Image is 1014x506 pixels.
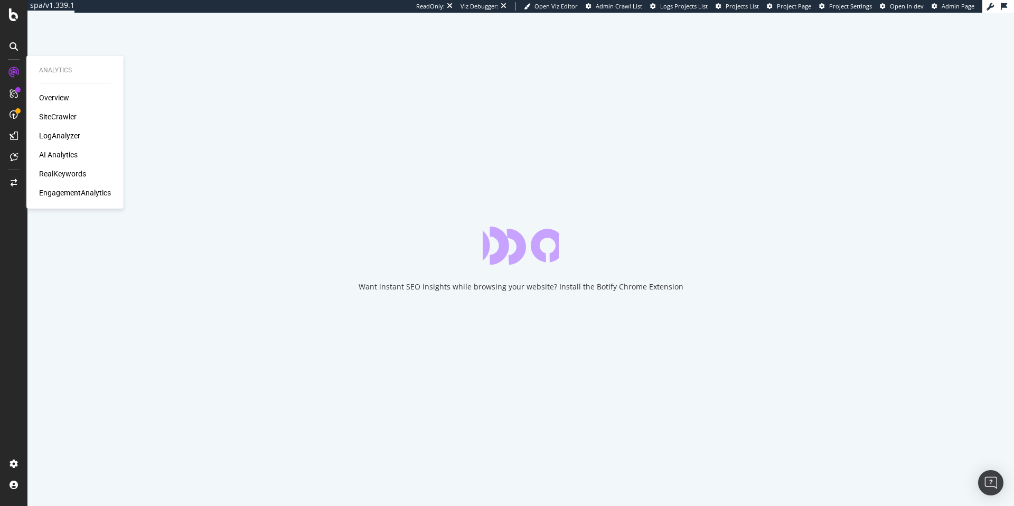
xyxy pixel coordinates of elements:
a: AI Analytics [39,149,78,160]
span: Project Page [777,2,811,10]
a: Admin Crawl List [586,2,642,11]
a: LogAnalyzer [39,130,80,141]
a: SiteCrawler [39,111,77,122]
div: Analytics [39,66,111,75]
a: Admin Page [932,2,974,11]
div: animation [483,227,559,265]
a: Overview [39,92,69,103]
div: Viz Debugger: [461,2,499,11]
span: Admin Page [942,2,974,10]
span: Logs Projects List [660,2,708,10]
a: Projects List [716,2,759,11]
span: Project Settings [829,2,872,10]
a: RealKeywords [39,168,86,179]
a: Open Viz Editor [524,2,578,11]
div: Open Intercom Messenger [978,470,1003,495]
a: Project Page [767,2,811,11]
span: Admin Crawl List [596,2,642,10]
div: ReadOnly: [416,2,445,11]
span: Open in dev [890,2,924,10]
span: Projects List [726,2,759,10]
a: Project Settings [819,2,872,11]
a: Logs Projects List [650,2,708,11]
div: Want instant SEO insights while browsing your website? Install the Botify Chrome Extension [359,282,683,292]
span: Open Viz Editor [534,2,578,10]
a: EngagementAnalytics [39,188,111,198]
a: Open in dev [880,2,924,11]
